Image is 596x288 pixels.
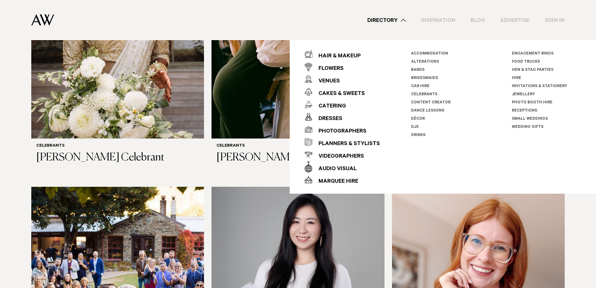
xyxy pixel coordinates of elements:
a: Food Trucks [512,60,540,64]
a: Content Creator [411,101,451,105]
a: Alterations [411,60,439,64]
a: Wedding Gifts [512,125,543,129]
a: Bands [411,68,425,72]
a: Audio Visual [305,161,380,173]
a: Accommodation [411,52,448,56]
a: Photographers [305,123,380,136]
a: Celebrants [411,92,437,97]
a: Flowers [305,60,380,73]
a: Hen & Stag Parties [512,68,553,72]
a: Small Weddings [512,117,548,121]
div: Marquee Hire [312,175,358,188]
a: Engagement Rings [512,52,553,56]
div: Flowers [312,63,344,75]
a: Marquee Hire [305,173,380,186]
div: Photographers [312,125,366,138]
a: Inspiration [413,16,463,24]
a: Advertise [492,16,537,24]
div: Dresses [312,113,342,125]
a: Hair & Makeup [305,48,380,60]
a: Catering [305,98,380,111]
a: Hire [512,76,521,81]
div: Audio Visual [312,163,357,175]
a: Jewellery [512,92,535,97]
div: Planners & Stylists [312,138,380,150]
div: Cakes & Sweets [312,88,365,100]
a: Car Hire [411,84,430,89]
a: Dresses [305,111,380,123]
div: Videographers [312,150,364,163]
a: Invitations & Stationery [512,84,567,89]
a: Bridesmaids [411,76,438,81]
div: Catering [312,100,346,113]
h6: Celebrants [36,144,199,149]
a: Receptions [512,109,537,113]
a: Planners & Stylists [305,136,380,148]
a: DJs [411,125,419,129]
h6: Celebrants [216,144,379,149]
a: Videographers [305,148,380,161]
a: Dance Lessons [411,109,444,113]
div: Venues [312,75,340,88]
h3: [PERSON_NAME] Celebrant [216,151,379,164]
a: Sign In [537,16,572,24]
a: Directory [360,16,413,24]
a: Drinks [411,133,425,138]
img: Auckland Weddings Logo [31,14,54,26]
a: Décor [411,117,425,121]
div: Hair & Makeup [312,50,361,63]
a: Venues [305,73,380,86]
a: Cakes & Sweets [305,86,380,98]
h3: [PERSON_NAME] Celebrant [36,151,199,164]
a: Blog [463,16,492,24]
a: Photo Booth Hire [512,101,553,105]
